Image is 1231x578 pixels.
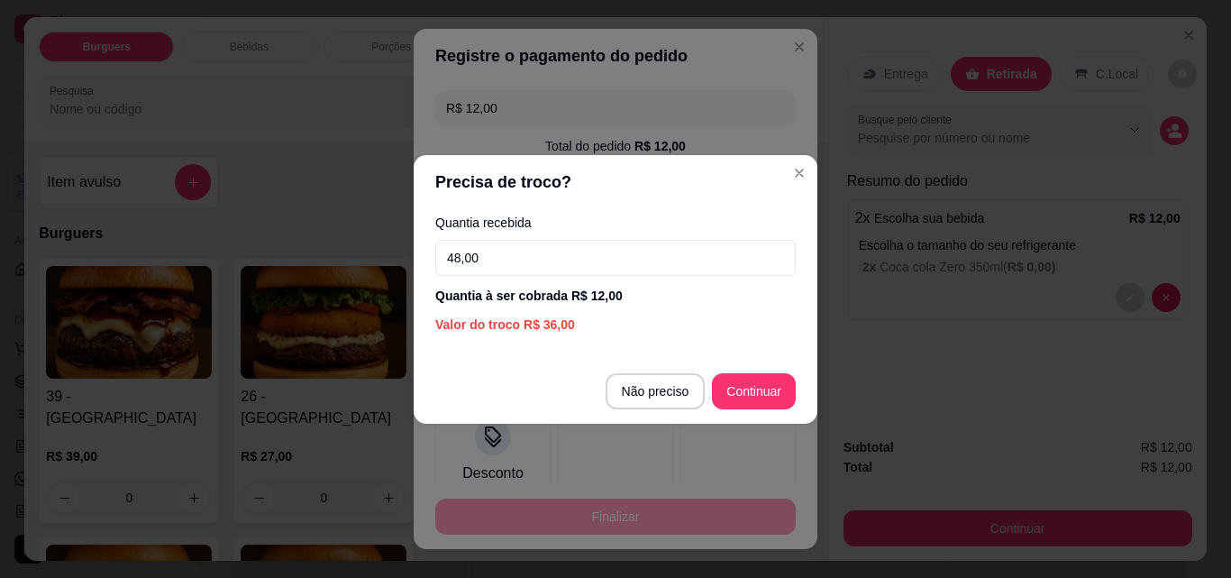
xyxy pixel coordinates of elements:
[435,287,796,305] div: Quantia à ser cobrada R$ 12,00
[785,159,814,188] button: Close
[606,373,706,409] button: Não preciso
[414,155,817,209] header: Precisa de troco?
[712,373,796,409] button: Continuar
[435,216,796,229] label: Quantia recebida
[435,316,796,334] div: Valor do troco R$ 36,00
